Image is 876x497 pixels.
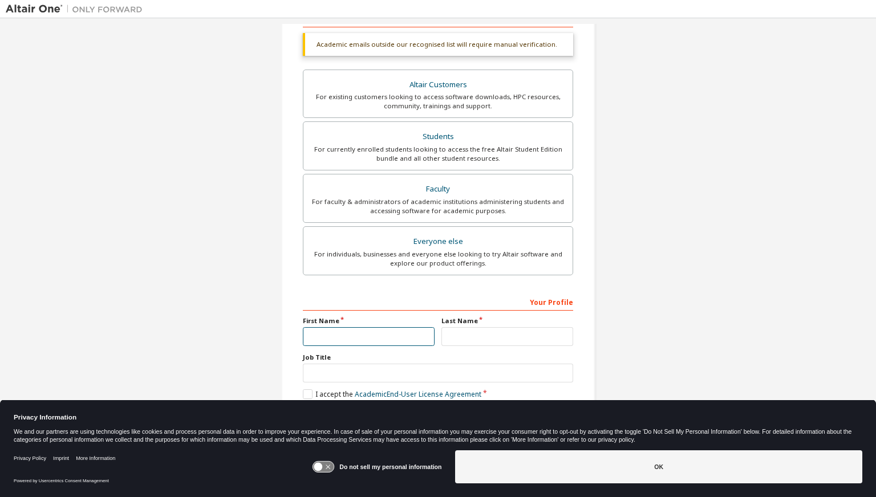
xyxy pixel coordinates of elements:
[310,181,566,197] div: Faculty
[310,197,566,215] div: For faculty & administrators of academic institutions administering students and accessing softwa...
[310,77,566,93] div: Altair Customers
[303,353,573,362] label: Job Title
[310,250,566,268] div: For individuals, businesses and everyone else looking to try Altair software and explore our prod...
[310,234,566,250] div: Everyone else
[310,129,566,145] div: Students
[303,316,435,325] label: First Name
[310,145,566,163] div: For currently enrolled students looking to access the free Altair Student Edition bundle and all ...
[303,389,481,399] label: I accept the
[303,33,573,56] div: Academic emails outside our recognised list will require manual verification.
[303,292,573,311] div: Your Profile
[310,92,566,111] div: For existing customers looking to access software downloads, HPC resources, community, trainings ...
[6,3,148,15] img: Altair One
[441,316,573,325] label: Last Name
[355,389,481,399] a: Academic End-User License Agreement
